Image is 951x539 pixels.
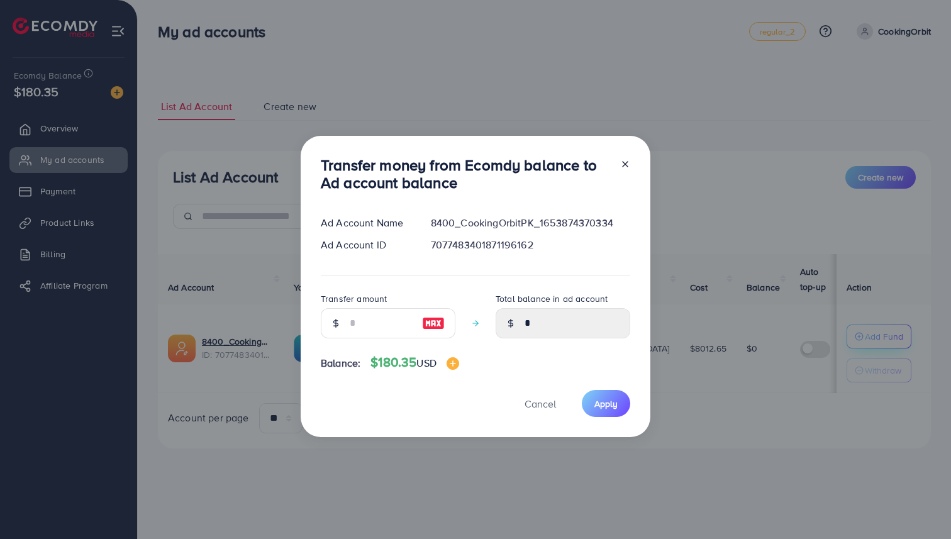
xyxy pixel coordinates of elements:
[525,397,556,411] span: Cancel
[311,238,421,252] div: Ad Account ID
[422,316,445,331] img: image
[509,390,572,417] button: Cancel
[321,292,387,305] label: Transfer amount
[594,397,618,410] span: Apply
[311,216,421,230] div: Ad Account Name
[582,390,630,417] button: Apply
[421,238,640,252] div: 7077483401871196162
[370,355,459,370] h4: $180.35
[447,357,459,370] img: image
[321,156,610,192] h3: Transfer money from Ecomdy balance to Ad account balance
[321,356,360,370] span: Balance:
[496,292,608,305] label: Total balance in ad account
[898,482,942,530] iframe: Chat
[416,356,436,370] span: USD
[421,216,640,230] div: 8400_CookingOrbitPK_1653874370334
